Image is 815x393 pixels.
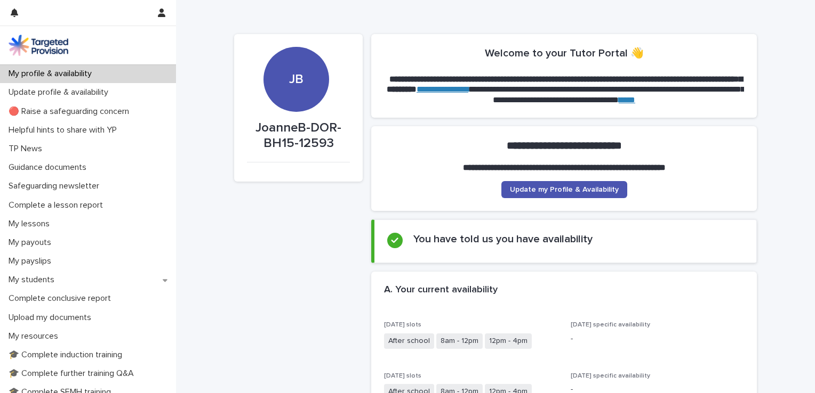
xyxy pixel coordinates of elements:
[4,125,125,135] p: Helpful hints to share with YP
[4,369,142,379] p: 🎓 Complete further training Q&A
[4,181,108,191] p: Safeguarding newsletter
[571,333,745,345] p: -
[436,333,483,349] span: 8am - 12pm
[263,7,329,87] div: JB
[4,144,51,154] p: TP News
[9,35,68,56] img: M5nRWzHhSzIhMunXDL62
[485,47,644,60] h2: Welcome to your Tutor Portal 👋
[384,333,434,349] span: After school
[571,322,650,328] span: [DATE] specific availability
[413,233,593,245] h2: You have told us you have availability
[4,313,100,323] p: Upload my documents
[4,350,131,360] p: 🎓 Complete induction training
[4,256,60,266] p: My payslips
[4,162,95,173] p: Guidance documents
[4,107,138,117] p: 🔴 Raise a safeguarding concern
[4,293,119,304] p: Complete conclusive report
[501,181,627,198] a: Update my Profile & Availability
[4,69,100,79] p: My profile & availability
[4,200,111,210] p: Complete a lesson report
[4,219,58,229] p: My lessons
[384,284,498,296] h2: A. Your current availability
[4,238,60,248] p: My payouts
[384,373,421,379] span: [DATE] slots
[4,87,117,97] p: Update profile & availability
[4,275,63,285] p: My students
[384,322,421,328] span: [DATE] slots
[485,333,532,349] span: 12pm - 4pm
[4,331,67,341] p: My resources
[571,373,650,379] span: [DATE] specific availability
[510,186,619,193] span: Update my Profile & Availability
[247,120,350,151] p: JoanneB-DOR-BH15-12593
